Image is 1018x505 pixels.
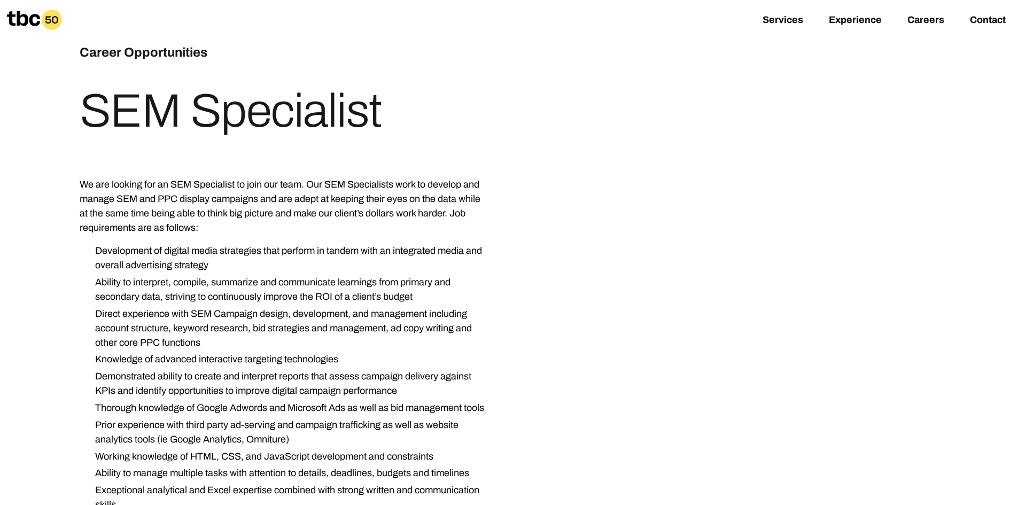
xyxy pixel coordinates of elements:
[87,466,490,480] li: Ability to manage multiple tasks with attention to details, deadlines, budgets and timelines
[80,43,336,62] h3: Career Opportunities
[87,401,490,415] li: Thorough knowledge of Google Adwords and Microsoft Ads as well as bid management tools
[829,14,882,27] a: Experience
[80,177,490,235] p: We are looking for an SEM Specialist to join our team. Our SEM Specialists work to develop and ma...
[763,14,803,27] a: Services
[87,449,490,464] li: Working knowledge of HTML, CSS, and JavaScript development and constraints
[87,352,490,367] li: Knowledge of advanced interactive targeting technologies
[970,14,1006,27] a: Contact
[87,307,490,350] li: Direct experience with SEM Campaign design, development, and management including account structu...
[87,275,490,304] li: Ability to interpret, compile, summarize and communicate learnings from primary and secondary dat...
[87,418,490,447] li: Prior experience with third party ad-serving and campaign trafficking as well as website analytic...
[87,244,490,273] li: Development of digital media strategies that perform in tandem with an integrated media and overa...
[87,369,490,398] li: Demonstrated ability to create and interpret reports that assess campaign delivery against KPIs a...
[907,14,944,27] a: Careers
[80,88,382,135] h1: SEM Specialist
